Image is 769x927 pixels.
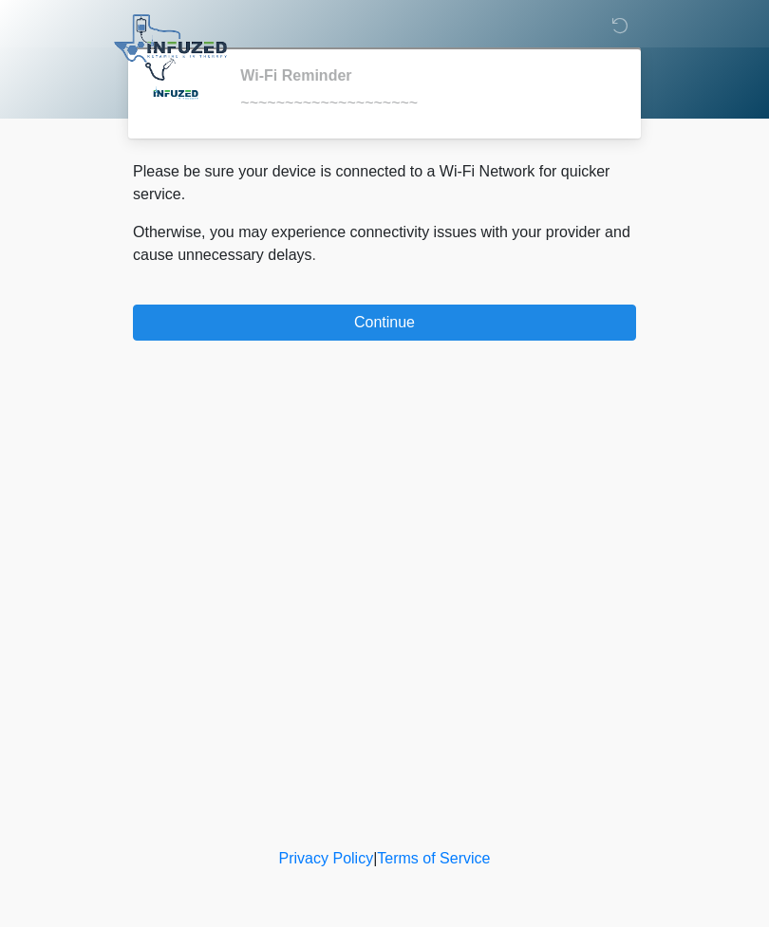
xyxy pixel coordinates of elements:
[240,92,608,115] div: ~~~~~~~~~~~~~~~~~~~~
[133,221,636,267] p: Otherwise, you may experience connectivity issues with your provider and cause unnecessary delays
[312,247,316,263] span: .
[377,850,490,866] a: Terms of Service
[147,66,204,123] img: Agent Avatar
[279,850,374,866] a: Privacy Policy
[133,305,636,341] button: Continue
[373,850,377,866] a: |
[114,14,227,81] img: Infuzed IV Therapy Logo
[133,160,636,206] p: Please be sure your device is connected to a Wi-Fi Network for quicker service.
